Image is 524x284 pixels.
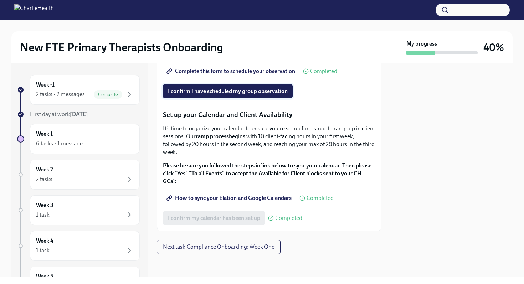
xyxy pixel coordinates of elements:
strong: [DATE] [70,111,88,118]
h6: Week 3 [36,201,53,209]
h6: Week -1 [36,81,55,89]
strong: My progress [406,40,437,48]
h6: Week 2 [36,166,53,174]
p: Set up your Calendar and Client Availability [163,110,375,119]
a: Week 16 tasks • 1 message [17,124,140,154]
h6: Week 1 [36,130,53,138]
div: 2 tasks [36,175,52,183]
span: Complete this form to schedule your observation [168,68,295,75]
div: 1 task [36,211,50,219]
div: 1 task [36,247,50,254]
span: Completed [310,68,337,74]
span: I confirm I have scheduled my group observation [168,88,288,95]
span: Complete [94,92,122,97]
a: Week 31 task [17,195,140,225]
h2: New FTE Primary Therapists Onboarding [20,40,223,55]
a: First day at work[DATE] [17,110,140,118]
a: How to sync your Elation and Google Calendars [163,191,297,205]
span: How to sync your Elation and Google Calendars [168,195,292,202]
a: Week -12 tasks • 2 messagesComplete [17,75,140,105]
h6: Week 5 [36,273,53,280]
span: Next task : Compliance Onboarding: Week One [163,243,274,251]
h6: Week 4 [36,237,53,245]
a: Complete this form to schedule your observation [163,64,300,78]
a: Week 41 task [17,231,140,261]
img: CharlieHealth [14,4,54,16]
span: First day at work [30,111,88,118]
a: Week 22 tasks [17,160,140,190]
h3: 40% [483,41,504,54]
button: Next task:Compliance Onboarding: Week One [157,240,281,254]
span: Completed [307,195,334,201]
div: 2 tasks • 2 messages [36,91,85,98]
strong: ramp process [196,133,229,140]
strong: Please be sure you followed the steps in link below to sync your calendar. Then please click "Yes... [163,162,371,185]
span: Completed [275,215,302,221]
div: 6 tasks • 1 message [36,140,83,148]
p: It’s time to organize your calendar to ensure you're set up for a smooth ramp-up in client sessio... [163,125,375,156]
button: I confirm I have scheduled my group observation [163,84,293,98]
